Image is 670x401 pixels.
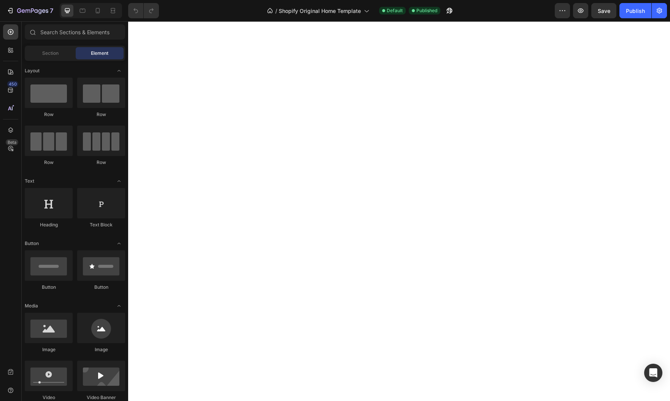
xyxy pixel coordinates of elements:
[77,221,125,228] div: Text Block
[113,300,125,312] span: Toggle open
[25,111,73,118] div: Row
[113,175,125,187] span: Toggle open
[113,237,125,250] span: Toggle open
[3,3,57,18] button: 7
[77,111,125,118] div: Row
[25,159,73,166] div: Row
[113,65,125,77] span: Toggle open
[7,81,18,87] div: 450
[25,302,38,309] span: Media
[77,284,125,291] div: Button
[626,7,645,15] div: Publish
[128,3,159,18] div: Undo/Redo
[25,221,73,228] div: Heading
[416,7,437,14] span: Published
[619,3,651,18] button: Publish
[50,6,53,15] p: 7
[25,284,73,291] div: Button
[644,364,662,382] div: Open Intercom Messenger
[25,394,73,401] div: Video
[77,346,125,353] div: Image
[598,8,610,14] span: Save
[387,7,403,14] span: Default
[275,7,277,15] span: /
[77,159,125,166] div: Row
[25,240,39,247] span: Button
[128,21,670,401] iframe: Design area
[25,24,125,40] input: Search Sections & Elements
[279,7,361,15] span: Shopify Original Home Template
[25,67,40,74] span: Layout
[77,394,125,401] div: Video Banner
[591,3,616,18] button: Save
[91,50,108,57] span: Element
[42,50,59,57] span: Section
[25,346,73,353] div: Image
[25,178,34,185] span: Text
[6,139,18,145] div: Beta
